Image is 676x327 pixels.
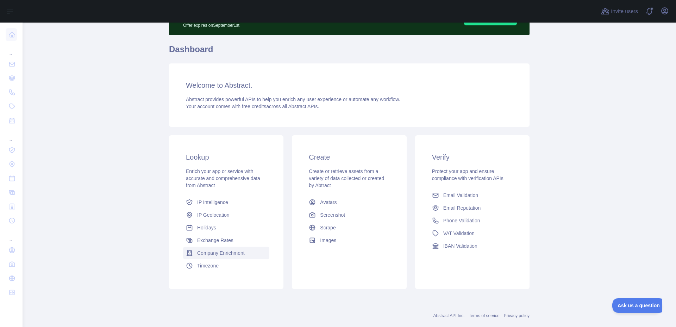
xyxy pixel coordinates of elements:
a: Avatars [306,196,392,209]
a: Terms of service [469,313,499,318]
div: ... [6,42,17,56]
a: Phone Validation [429,214,515,227]
span: Email Validation [443,192,478,199]
span: Invite users [611,7,638,16]
span: IBAN Validation [443,242,477,249]
a: Scrape [306,221,392,234]
span: Exchange Rates [197,237,233,244]
a: Timezone [183,259,269,272]
p: Offer expires on September 1st. [183,20,376,28]
span: Company Enrichment [197,249,245,257]
a: Company Enrichment [183,247,269,259]
span: Email Reputation [443,204,481,211]
a: Abstract API Inc. [433,313,465,318]
span: Phone Validation [443,217,480,224]
span: Enrich your app or service with accurate and comprehensive data from Abstract [186,168,260,188]
span: IP Intelligence [197,199,228,206]
span: Your account comes with across all Abstract APIs. [186,104,319,109]
span: Abstract provides powerful APIs to help you enrich any user experience or automate any workflow. [186,97,400,102]
span: Screenshot [320,211,345,218]
a: Holidays [183,221,269,234]
button: Invite users [600,6,639,17]
a: Email Reputation [429,202,515,214]
a: IP Intelligence [183,196,269,209]
iframe: Toggle Customer Support [612,298,662,313]
a: IBAN Validation [429,240,515,252]
span: Avatars [320,199,337,206]
div: ... [6,228,17,242]
span: Holidays [197,224,216,231]
h3: Create [309,152,389,162]
span: Images [320,237,336,244]
span: Timezone [197,262,219,269]
span: Create or retrieve assets from a variety of data collected or created by Abtract [309,168,384,188]
h3: Verify [432,152,513,162]
a: IP Geolocation [183,209,269,221]
a: Email Validation [429,189,515,202]
span: VAT Validation [443,230,475,237]
h1: Dashboard [169,44,530,61]
span: free credits [242,104,266,109]
span: Scrape [320,224,336,231]
a: Images [306,234,392,247]
a: Screenshot [306,209,392,221]
span: IP Geolocation [197,211,230,218]
a: Privacy policy [504,313,530,318]
h3: Welcome to Abstract. [186,80,513,90]
a: Exchange Rates [183,234,269,247]
div: ... [6,128,17,142]
h3: Lookup [186,152,267,162]
span: Protect your app and ensure compliance with verification APIs [432,168,503,181]
a: VAT Validation [429,227,515,240]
